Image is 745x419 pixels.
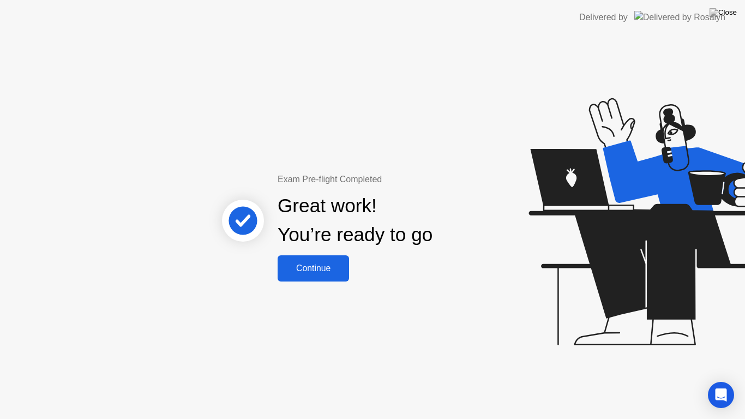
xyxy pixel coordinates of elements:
[708,382,734,408] div: Open Intercom Messenger
[278,191,432,249] div: Great work! You’re ready to go
[281,264,346,273] div: Continue
[278,255,349,282] button: Continue
[710,8,737,17] img: Close
[579,11,628,24] div: Delivered by
[634,11,725,23] img: Delivered by Rosalyn
[278,173,503,186] div: Exam Pre-flight Completed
